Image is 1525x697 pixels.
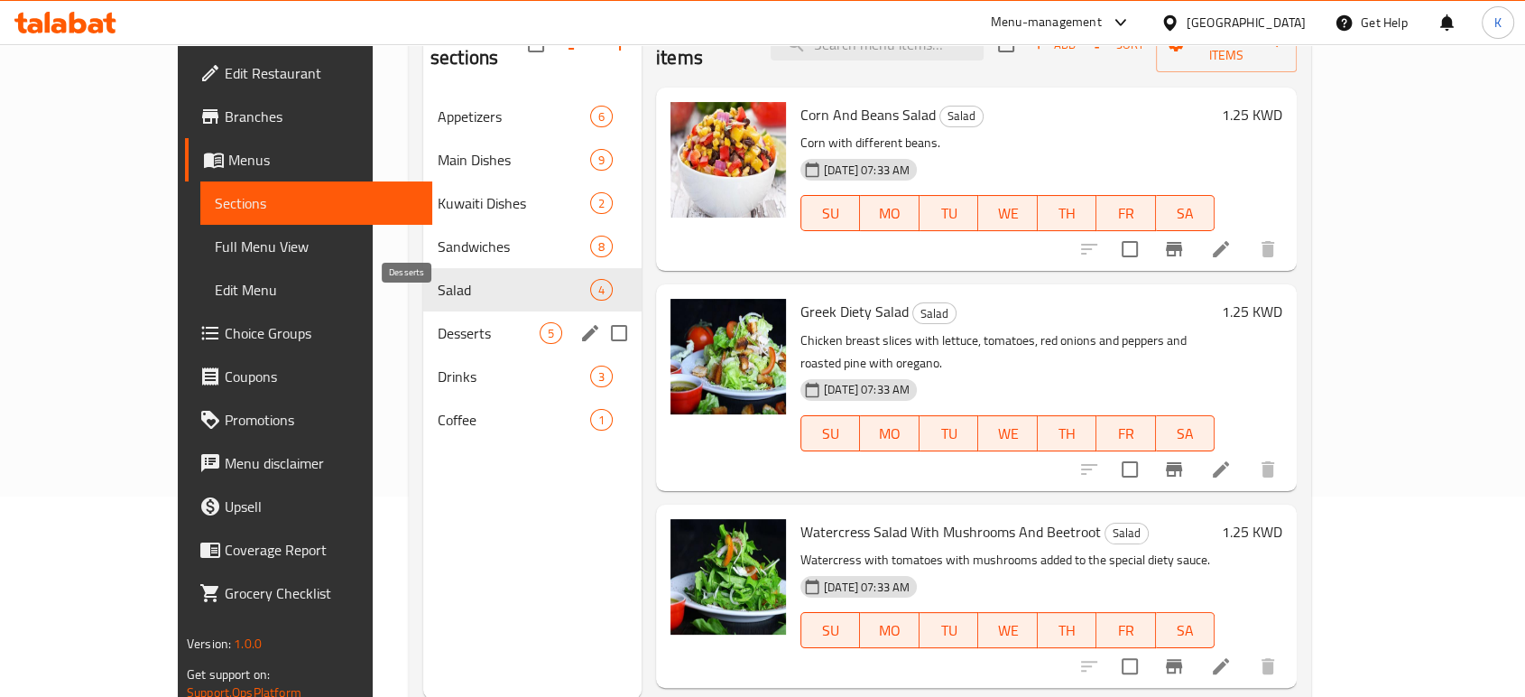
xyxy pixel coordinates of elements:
[1105,523,1148,544] span: Salad
[590,409,613,431] div: items
[438,279,590,301] span: Salad
[225,366,418,387] span: Coupons
[541,325,561,342] span: 5
[438,322,540,344] span: Desserts
[215,279,418,301] span: Edit Menu
[225,539,418,561] span: Coverage Report
[438,192,590,214] span: Kuwaiti Dishes
[591,108,612,125] span: 6
[860,195,919,231] button: MO
[927,421,971,447] span: TU
[985,421,1030,447] span: WE
[978,612,1037,648] button: WE
[1038,195,1096,231] button: TH
[577,320,604,347] button: edit
[185,398,432,441] a: Promotions
[423,88,642,449] nav: Menu sections
[991,12,1102,33] div: Menu-management
[809,200,853,227] span: SU
[540,322,562,344] div: items
[185,311,432,355] a: Choice Groups
[591,282,612,299] span: 4
[423,95,642,138] div: Appetizers6
[228,149,418,171] span: Menus
[185,95,432,138] a: Branches
[1104,618,1148,644] span: FR
[800,415,860,451] button: SU
[423,311,642,355] div: Desserts5edit
[185,138,432,181] a: Menus
[940,106,983,126] span: Salad
[800,330,1215,375] p: Chicken breast slices with lettuce, tomatoes, red onions and peppers and roasted pine with oregano.
[1038,415,1096,451] button: TH
[860,612,919,648] button: MO
[912,302,957,324] div: Salad
[423,398,642,441] div: Coffee1
[1045,200,1089,227] span: TH
[430,17,528,71] h2: Menu sections
[1045,421,1089,447] span: TH
[438,236,590,257] span: Sandwiches
[591,368,612,386] span: 3
[800,298,909,325] span: Greek Diety Salad
[590,149,613,171] div: items
[817,579,917,596] span: [DATE] 07:33 AM
[920,195,978,231] button: TU
[1210,238,1232,260] a: Edit menu item
[800,518,1101,545] span: Watercress Salad With Mushrooms And Beetroot
[1156,195,1215,231] button: SA
[438,149,590,171] div: Main Dishes
[185,485,432,528] a: Upsell
[423,355,642,398] div: Drinks3
[590,192,613,214] div: items
[185,572,432,615] a: Grocery Checklist
[978,195,1037,231] button: WE
[200,268,432,311] a: Edit Menu
[200,181,432,225] a: Sections
[670,299,786,414] img: Greek Diety Salad
[1163,618,1207,644] span: SA
[800,101,936,128] span: Corn And Beans Salad
[1156,415,1215,451] button: SA
[1111,451,1149,488] span: Select to update
[985,618,1030,644] span: WE
[978,415,1037,451] button: WE
[867,200,911,227] span: MO
[1222,299,1282,324] h6: 1.25 KWD
[423,268,642,311] div: Salad4
[920,415,978,451] button: TU
[590,279,613,301] div: items
[670,519,786,635] img: Watercress Salad With Mushrooms And Beetroot
[1038,612,1096,648] button: TH
[438,106,590,127] span: Appetizers
[423,138,642,181] div: Main Dishes9
[200,225,432,268] a: Full Menu View
[225,62,418,84] span: Edit Restaurant
[1104,200,1148,227] span: FR
[185,51,432,95] a: Edit Restaurant
[1246,228,1289,271] button: delete
[939,106,984,127] div: Salad
[225,322,418,344] span: Choice Groups
[817,162,917,179] span: [DATE] 07:33 AM
[225,582,418,604] span: Grocery Checklist
[234,632,262,655] span: 1.0.0
[1156,612,1215,648] button: SA
[1045,618,1089,644] span: TH
[800,612,860,648] button: SU
[225,106,418,127] span: Branches
[225,452,418,474] span: Menu disclaimer
[1210,459,1232,480] a: Edit menu item
[1111,647,1149,685] span: Select to update
[985,200,1030,227] span: WE
[225,409,418,431] span: Promotions
[187,632,231,655] span: Version:
[187,663,270,686] span: Get support on:
[591,152,612,169] span: 9
[590,366,613,387] div: items
[1096,195,1155,231] button: FR
[590,106,613,127] div: items
[438,366,590,387] div: Drinks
